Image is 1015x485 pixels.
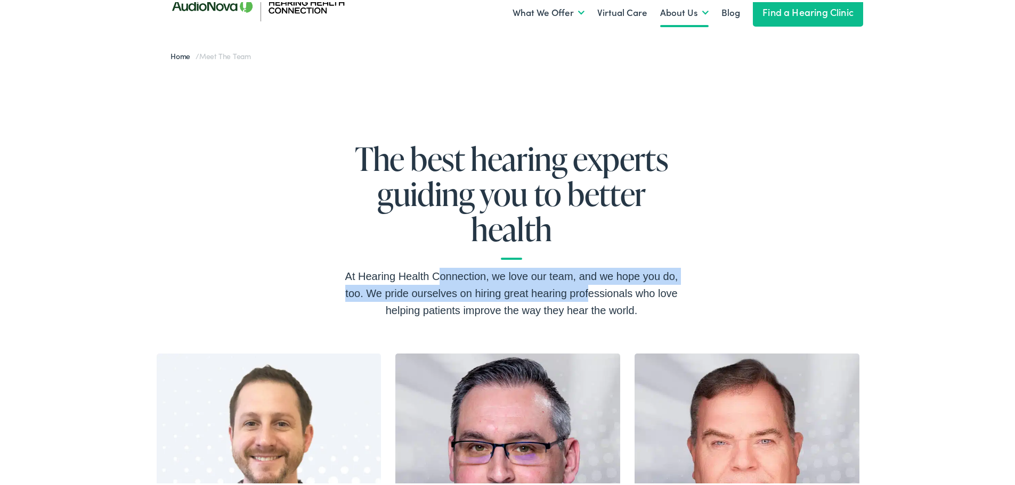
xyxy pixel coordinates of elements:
h1: The best hearing experts guiding you to better health [341,139,682,258]
div: At Hearing Health Connection, we love our team, and we hope you do, too. We pride ourselves on hi... [341,266,682,317]
a: Home [170,48,196,59]
span: Meet the Team [199,48,251,59]
span: / [170,48,251,59]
